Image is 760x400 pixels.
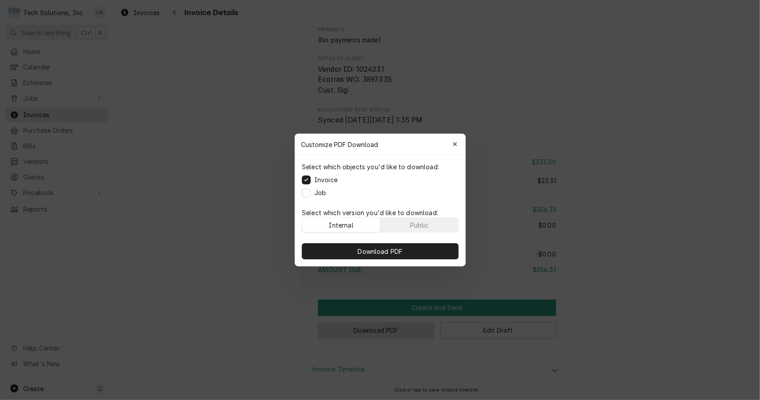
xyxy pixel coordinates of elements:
p: Select which version you'd like to download: [302,208,459,217]
div: Customize PDF Download [295,134,466,155]
label: Job [314,188,326,197]
span: Download PDF [356,247,404,256]
div: Internal [329,220,353,230]
button: Download PDF [302,243,459,259]
p: Select which objects you'd like to download: [302,162,439,171]
label: Invoice [314,175,337,184]
div: Public [410,220,428,230]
